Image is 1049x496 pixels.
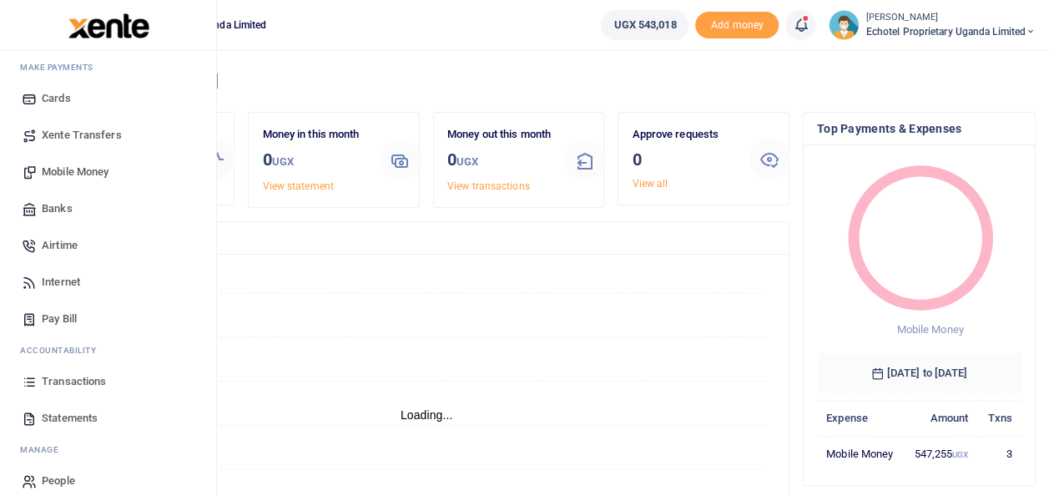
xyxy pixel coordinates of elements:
[896,323,963,336] span: Mobile Money
[977,400,1021,436] th: Txns
[78,229,775,247] h4: Transactions Overview
[632,126,736,144] p: Approve requests
[447,180,530,192] a: View transactions
[817,353,1021,393] h6: [DATE] to [DATE]
[829,10,1036,40] a: profile-user [PERSON_NAME] Echotel Proprietary Uganda Limited
[13,337,203,363] li: Ac
[632,147,736,172] h3: 0
[42,473,75,489] span: People
[613,17,676,33] span: UGX 543,018
[401,408,453,422] text: Loading...
[817,119,1021,138] h4: Top Payments & Expenses
[817,436,904,471] td: Mobile Money
[67,18,149,31] a: logo-small logo-large logo-large
[28,443,59,456] span: anage
[594,10,695,40] li: Wallet ballance
[28,61,93,73] span: ake Payments
[262,126,366,144] p: Money in this month
[42,373,106,390] span: Transactions
[829,10,859,40] img: profile-user
[13,400,203,437] a: Statements
[695,18,779,30] a: Add money
[13,54,203,80] li: M
[601,10,688,40] a: UGX 543,018
[68,13,149,38] img: logo-large
[13,190,203,227] a: Banks
[42,90,71,107] span: Cards
[865,24,1036,39] span: Echotel Proprietary Uganda Limited
[13,437,203,463] li: M
[42,410,98,427] span: Statements
[695,12,779,39] li: Toup your wallet
[977,436,1021,471] td: 3
[13,154,203,190] a: Mobile Money
[63,72,1036,90] h4: Hello [PERSON_NAME]
[42,274,80,291] span: Internet
[817,400,904,436] th: Expense
[865,11,1036,25] small: [PERSON_NAME]
[447,126,552,144] p: Money out this month
[42,127,122,144] span: Xente Transfers
[262,147,366,175] h3: 0
[13,227,203,264] a: Airtime
[42,237,78,254] span: Airtime
[13,117,203,154] a: Xente Transfers
[447,147,552,175] h3: 0
[952,450,968,459] small: UGX
[632,178,668,190] a: View all
[695,12,779,39] span: Add money
[904,400,978,436] th: Amount
[33,344,96,357] span: countability
[272,155,294,168] small: UGX
[42,200,73,217] span: Banks
[456,155,478,168] small: UGX
[13,80,203,117] a: Cards
[262,180,333,192] a: View statement
[904,436,978,471] td: 547,255
[13,301,203,337] a: Pay Bill
[13,264,203,301] a: Internet
[42,164,108,180] span: Mobile Money
[42,311,77,327] span: Pay Bill
[13,363,203,400] a: Transactions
